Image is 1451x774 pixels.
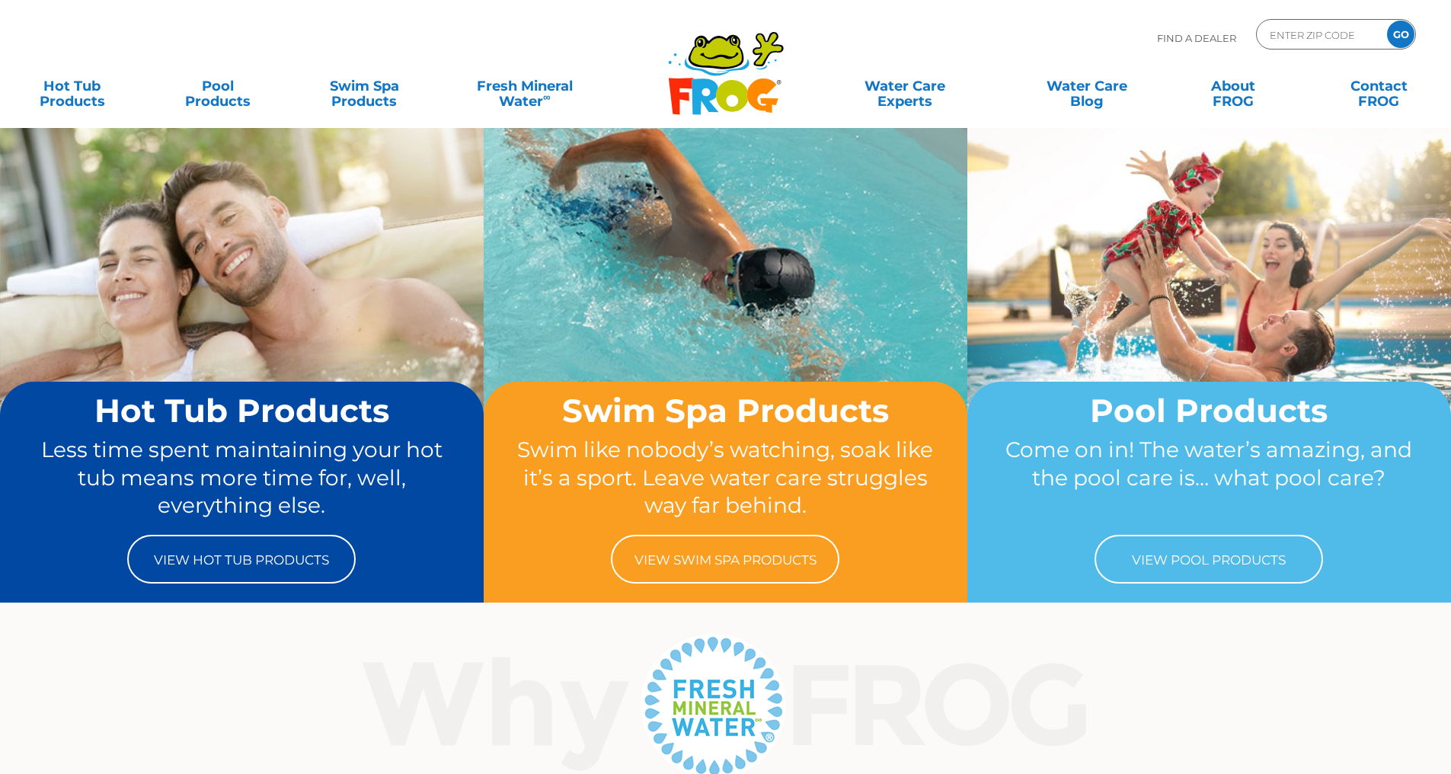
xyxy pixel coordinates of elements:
[15,71,129,101] a: Hot TubProducts
[453,71,596,101] a: Fresh MineralWater∞
[1176,71,1290,101] a: AboutFROG
[611,535,839,584] a: View Swim Spa Products
[308,71,421,101] a: Swim SpaProducts
[1030,71,1143,101] a: Water CareBlog
[513,436,938,520] p: Swim like nobody’s watching, soak like it’s a sport. Leave water care struggles way far behind.
[967,127,1451,488] img: home-banner-pool-short
[513,393,938,428] h2: Swim Spa Products
[543,91,551,103] sup: ∞
[996,436,1422,520] p: Come on in! The water’s amazing, and the pool care is… what pool care?
[1322,71,1436,101] a: ContactFROG
[484,127,967,488] img: home-banner-swim-spa-short
[29,436,455,520] p: Less time spent maintaining your hot tub means more time for, well, everything else.
[161,71,275,101] a: PoolProducts
[996,393,1422,428] h2: Pool Products
[1157,19,1236,57] p: Find A Dealer
[1268,24,1371,46] input: Zip Code Form
[1387,21,1414,48] input: GO
[1095,535,1323,584] a: View Pool Products
[127,535,356,584] a: View Hot Tub Products
[29,393,455,428] h2: Hot Tub Products
[813,71,997,101] a: Water CareExperts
